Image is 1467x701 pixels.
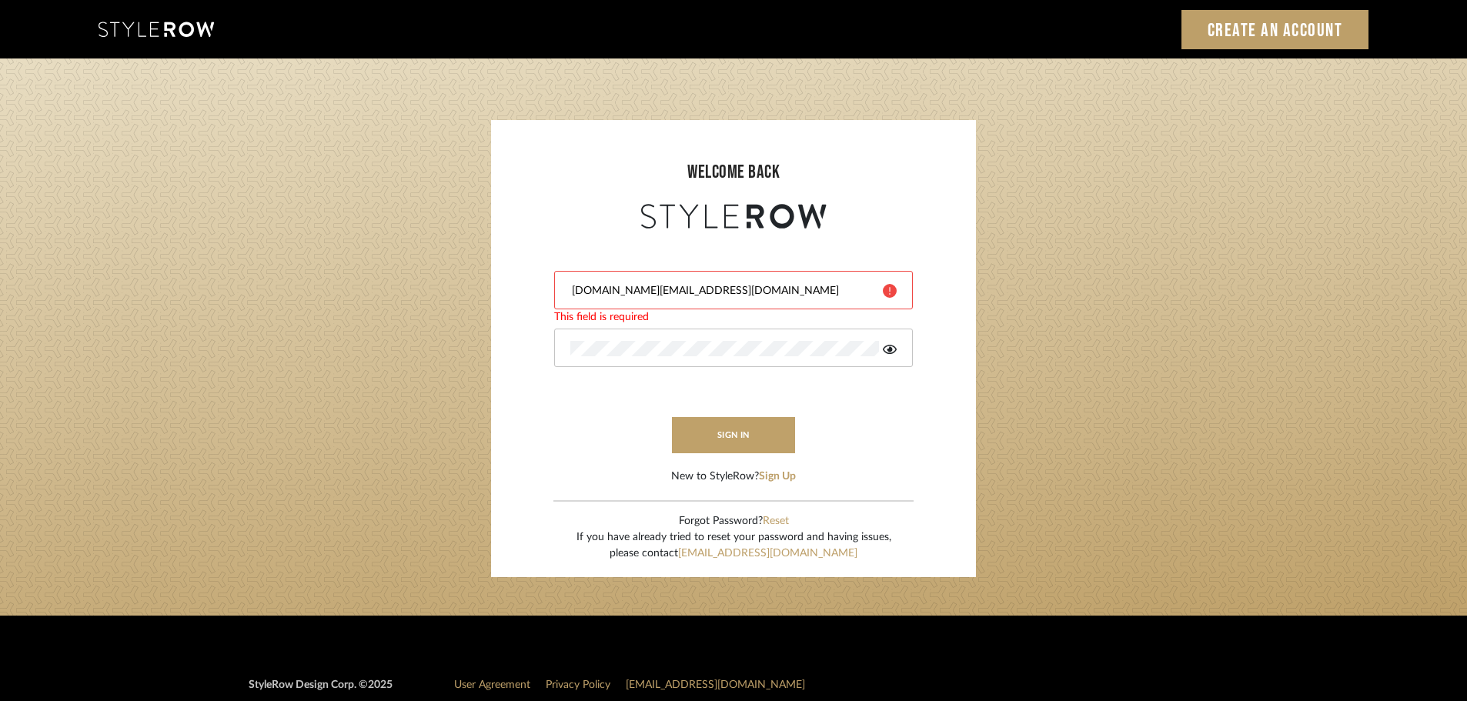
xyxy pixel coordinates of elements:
div: welcome back [506,159,961,186]
div: If you have already tried to reset your password and having issues, please contact [576,529,891,562]
a: [EMAIL_ADDRESS][DOMAIN_NAME] [626,679,805,690]
button: sign in [672,417,795,453]
div: New to StyleRow? [671,469,796,485]
div: This field is required [554,309,913,325]
a: Create an Account [1181,10,1369,49]
button: Reset [763,513,789,529]
button: Sign Up [759,469,796,485]
input: Email Address [570,283,871,299]
div: Forgot Password? [576,513,891,529]
a: [EMAIL_ADDRESS][DOMAIN_NAME] [678,548,857,559]
a: Privacy Policy [546,679,610,690]
a: User Agreement [454,679,530,690]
